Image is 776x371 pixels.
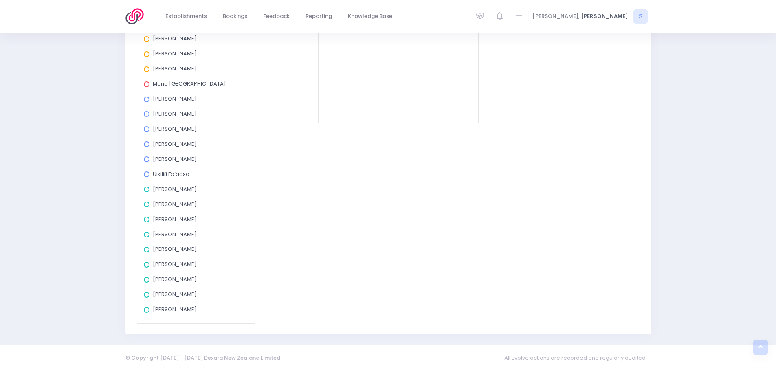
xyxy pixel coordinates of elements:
span: [PERSON_NAME] [153,245,197,253]
span: [PERSON_NAME] [153,50,197,57]
span: © Copyright [DATE] - [DATE] Dexara New Zealand Limited [125,354,280,362]
span: Establishments [165,12,207,20]
a: Feedback [257,9,297,24]
span: [PERSON_NAME] [153,185,197,193]
span: [PERSON_NAME] [153,305,197,313]
span: [PERSON_NAME] [153,110,197,118]
span: Reporting [306,12,332,20]
span: [PERSON_NAME], [532,12,580,20]
span: [PERSON_NAME] [153,155,197,163]
a: Reporting [299,9,339,24]
a: Bookings [216,9,254,24]
span: Mana [GEOGRAPHIC_DATA] [153,80,226,88]
span: [PERSON_NAME] [153,231,197,238]
span: [PERSON_NAME] [153,35,197,42]
span: All Evolve actions are recorded and regularly audited. [504,350,651,366]
span: [PERSON_NAME] [153,260,197,268]
span: [PERSON_NAME] [153,290,197,298]
span: [PERSON_NAME] [153,125,197,133]
a: Establishments [159,9,214,24]
span: [PERSON_NAME] [153,65,197,72]
img: Logo [125,8,149,24]
span: [PERSON_NAME] [581,12,628,20]
span: [PERSON_NAME] [153,275,197,283]
span: Uikilifi Fa’aoso [153,170,189,178]
span: Bookings [223,12,247,20]
span: [PERSON_NAME] [153,215,197,223]
span: [PERSON_NAME] [153,140,197,148]
span: Knowledge Base [348,12,392,20]
span: [PERSON_NAME] [153,95,197,103]
a: Knowledge Base [341,9,399,24]
span: S [633,9,648,24]
span: [PERSON_NAME] [153,200,197,208]
span: Feedback [263,12,290,20]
